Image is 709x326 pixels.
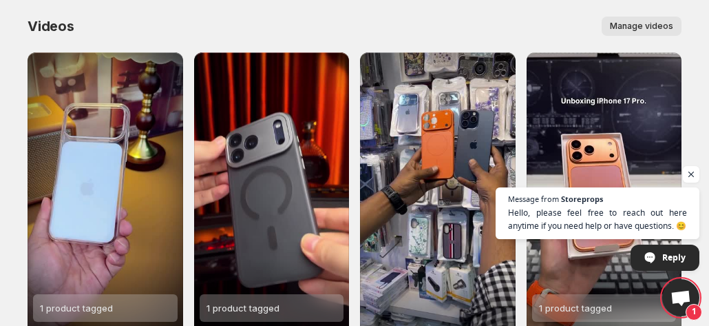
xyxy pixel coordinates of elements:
button: Manage videos [602,17,681,36]
span: 1 [686,304,702,320]
span: Message from [508,195,559,203]
span: 1 product tagged [539,303,612,314]
span: Manage videos [610,21,673,32]
span: Hello, please feel free to reach out here anytime if you need help or have questions. 😊 [508,206,687,232]
span: Storeprops [561,195,603,203]
span: Videos [28,18,74,34]
span: Reply [662,245,686,269]
span: 1 product tagged [40,303,113,314]
div: Open chat [662,279,699,316]
span: 1 product tagged [207,303,279,314]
